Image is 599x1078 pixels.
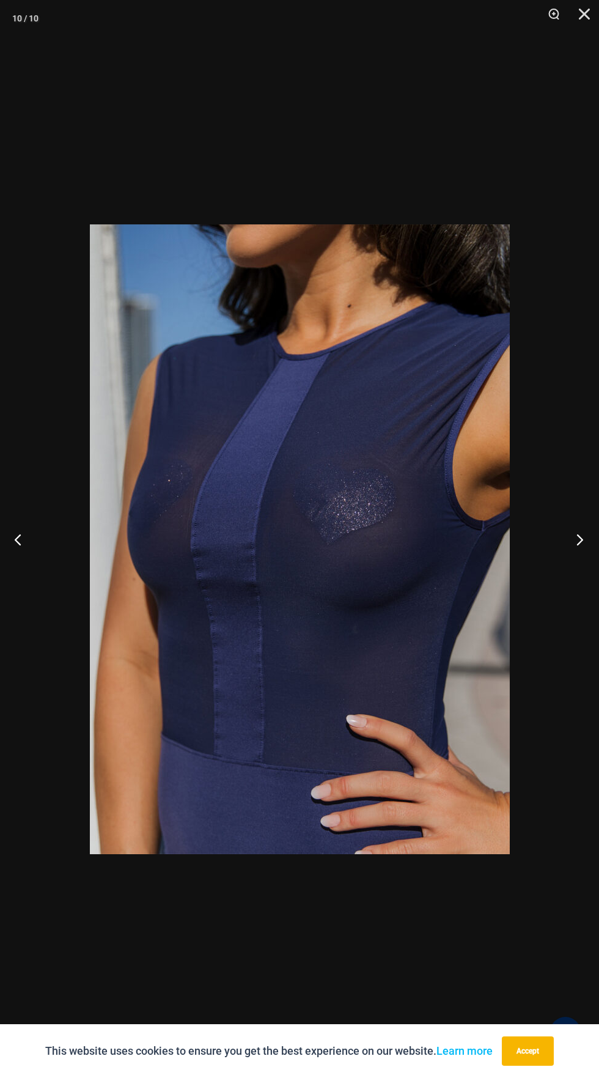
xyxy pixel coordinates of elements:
[90,224,510,854] img: Desire Me Navy 5192 Dress 14
[45,1042,493,1060] p: This website uses cookies to ensure you get the best experience on our website.
[436,1044,493,1057] a: Learn more
[502,1036,554,1066] button: Accept
[12,9,39,28] div: 10 / 10
[553,509,599,570] button: Next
